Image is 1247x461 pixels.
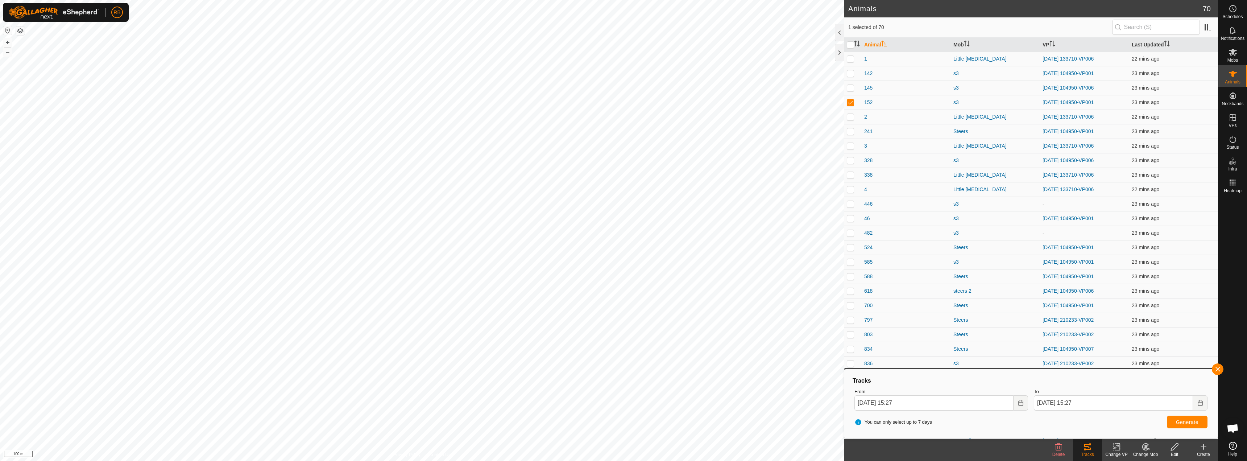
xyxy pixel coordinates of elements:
span: 7 Oct 2025, 3:03 pm [1132,361,1159,366]
span: 7 Oct 2025, 3:03 pm [1132,70,1159,76]
div: Create [1189,451,1218,458]
span: 585 [864,258,873,266]
span: 7 Oct 2025, 3:03 pm [1132,230,1159,236]
span: 70 [1203,3,1211,14]
p-sorticon: Activate to sort [881,42,887,48]
div: s3 [953,215,1037,222]
span: 145 [864,84,873,92]
span: 152 [864,99,873,106]
span: 7 Oct 2025, 3:03 pm [1132,244,1159,250]
span: 7 Oct 2025, 3:03 pm [1132,433,1159,439]
span: 328 [864,157,873,164]
a: [DATE] 133710-VP006 [1043,56,1094,62]
div: Steers [953,302,1037,309]
span: 7 Oct 2025, 3:03 pm [1132,332,1159,337]
span: Generate [1176,419,1198,425]
th: VP [1040,38,1129,52]
th: Animal [861,38,950,52]
span: 3 [864,142,867,150]
span: 588 [864,273,873,280]
a: [DATE] 104950-VP001 [1043,302,1094,308]
button: Reset Map [3,26,12,35]
div: Little [MEDICAL_DATA] [953,55,1037,63]
span: 4 [864,186,867,193]
span: 700 [864,302,873,309]
span: 241 [864,128,873,135]
p-sorticon: Activate to sort [964,42,970,48]
span: 7 Oct 2025, 3:04 pm [1132,143,1159,149]
span: 1 [864,55,867,63]
span: 7 Oct 2025, 3:04 pm [1132,56,1159,62]
div: Little [MEDICAL_DATA] [953,142,1037,150]
button: Choose Date [1014,395,1028,411]
span: 7 Oct 2025, 3:03 pm [1132,99,1159,105]
div: Little [MEDICAL_DATA] [953,186,1037,193]
span: 7 Oct 2025, 3:03 pm [1132,259,1159,265]
div: Open chat [1222,417,1244,439]
span: 338 [864,171,873,179]
p-sorticon: Activate to sort [854,42,860,48]
img: Gallagher Logo [9,6,99,19]
a: [DATE] 104950-VP006 [1043,157,1094,163]
label: To [1034,388,1207,395]
app-display-virtual-paddock-transition: - [1043,201,1044,207]
a: [DATE] 104950-VP001 [1043,244,1094,250]
a: [DATE] 133710-VP006 [1043,143,1094,149]
div: Little [MEDICAL_DATA] [953,171,1037,179]
span: 46 [864,215,870,222]
span: 803 [864,331,873,338]
span: 482 [864,229,873,237]
span: 7 Oct 2025, 3:03 pm [1132,128,1159,134]
a: Contact Us [429,452,451,458]
div: s3 [953,70,1037,77]
span: Schedules [1222,15,1243,19]
a: [DATE] 133710-VP006 [1043,172,1094,178]
span: Mobs [1227,58,1238,62]
span: 7 Oct 2025, 3:03 pm [1132,288,1159,294]
label: From [854,388,1028,395]
div: s3 [953,99,1037,106]
span: 7 Oct 2025, 3:03 pm [1132,273,1159,279]
div: s3 [953,200,1037,208]
div: Steers [953,244,1037,251]
th: Mob [950,38,1040,52]
span: Status [1226,145,1239,149]
span: 7 Oct 2025, 3:03 pm [1132,172,1159,178]
span: Animals [1225,80,1240,84]
div: Steers [953,331,1037,338]
button: – [3,48,12,56]
th: Last Updated [1129,38,1218,52]
span: Notifications [1221,36,1244,41]
span: 7 Oct 2025, 3:04 pm [1132,114,1159,120]
div: Edit [1160,451,1189,458]
span: 7 Oct 2025, 3:03 pm [1132,215,1159,221]
span: 7 Oct 2025, 3:03 pm [1132,157,1159,163]
div: Little [MEDICAL_DATA] [953,113,1037,121]
a: Help [1218,439,1247,459]
span: 446 [864,200,873,208]
div: s3 [953,84,1037,92]
span: Help [1228,452,1237,456]
span: 7 Oct 2025, 3:03 pm [1132,201,1159,207]
a: [DATE] 210233-VP002 [1043,332,1094,337]
span: Infra [1228,167,1237,171]
span: 836 [864,360,873,367]
span: 797 [864,316,873,324]
a: [DATE] 133710-VP006 [1043,186,1094,192]
p-sorticon: Activate to sort [1164,42,1170,48]
div: Steers [953,273,1037,280]
span: 7 Oct 2025, 3:03 pm [1132,317,1159,323]
button: + [3,38,12,47]
a: [DATE] 204446-VP015 [1043,433,1094,439]
a: [DATE] 104950-VP006 [1043,85,1094,91]
span: 1 selected of 70 [848,24,1112,31]
h2: Animals [848,4,1203,13]
div: s3 [953,360,1037,367]
div: Steers [953,316,1037,324]
div: s3 [953,258,1037,266]
a: [DATE] 104950-VP001 [1043,99,1094,105]
div: s3 [953,229,1037,237]
span: VPs [1229,123,1236,128]
span: 2 [864,113,867,121]
a: Privacy Policy [393,452,420,458]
